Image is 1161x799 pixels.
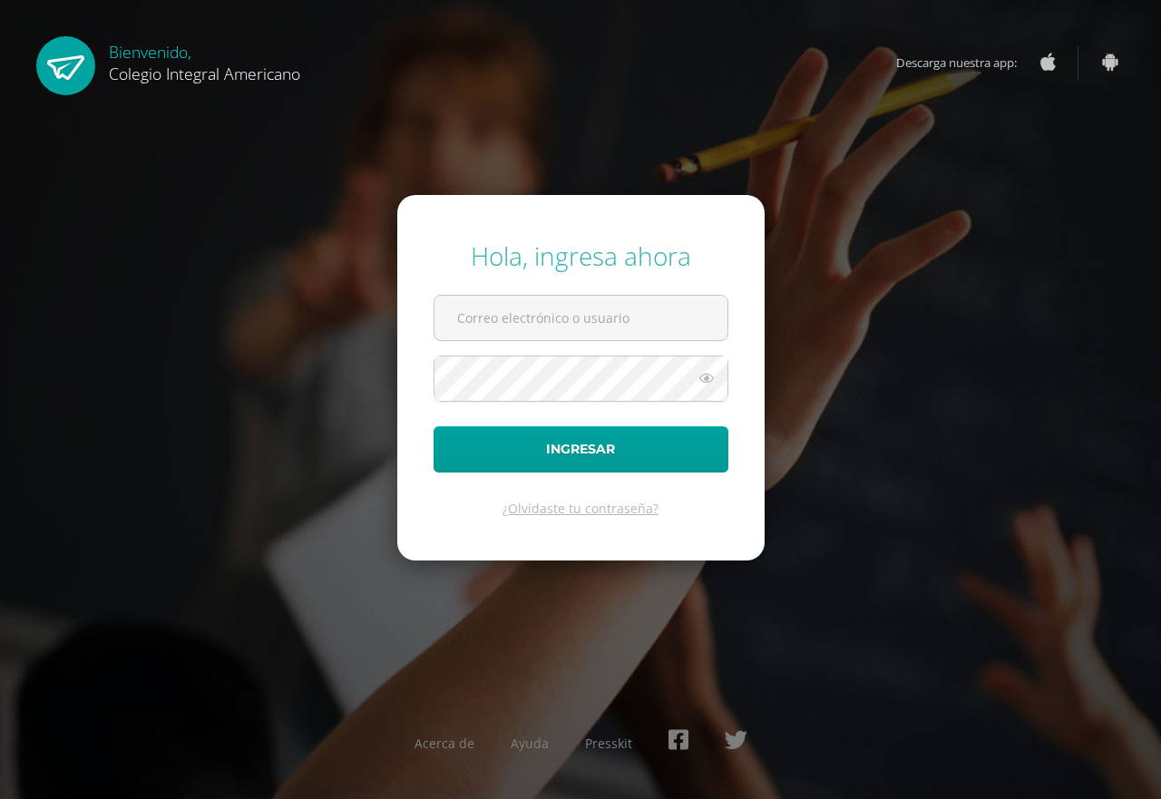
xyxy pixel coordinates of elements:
div: Bienvenido, [109,36,300,84]
span: Colegio Integral Americano [109,63,300,84]
button: Ingresar [434,426,728,473]
span: Descarga nuestra app: [896,45,1035,80]
a: Ayuda [511,735,549,752]
input: Correo electrónico o usuario [434,296,727,340]
div: Hola, ingresa ahora [434,239,728,273]
a: Acerca de [415,735,474,752]
a: Presskit [585,735,632,752]
a: ¿Olvidaste tu contraseña? [502,500,659,517]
